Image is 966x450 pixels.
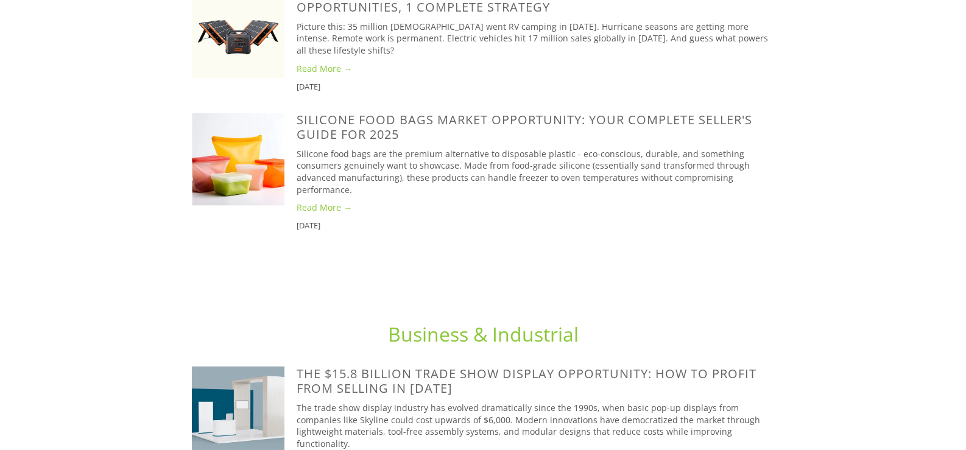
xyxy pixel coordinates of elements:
[297,365,756,396] a: The $15.8 Billion Trade Show Display Opportunity: How to Profit from selling in [DATE]
[297,202,774,214] a: Read More →
[297,220,320,231] time: [DATE]
[192,113,284,205] img: Silicone Food Bags Market Opportunity: Your Complete Seller's Guide for 2025
[297,21,774,57] p: Picture this: 35 million [DEMOGRAPHIC_DATA] went RV camping in [DATE]. Hurricane seasons are gett...
[297,401,774,449] p: The trade show display industry has evolved dramatically since the 1990s, when basic pop-up displ...
[297,81,320,92] time: [DATE]
[192,113,297,205] a: Silicone Food Bags Market Opportunity: Your Complete Seller's Guide for 2025
[297,111,752,142] a: Silicone Food Bags Market Opportunity: Your Complete Seller's Guide for 2025
[297,63,774,75] a: Read More →
[297,148,774,195] p: Silicone food bags are the premium alternative to disposable plastic - eco-conscious, durable, an...
[388,320,579,346] a: Business & Industrial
